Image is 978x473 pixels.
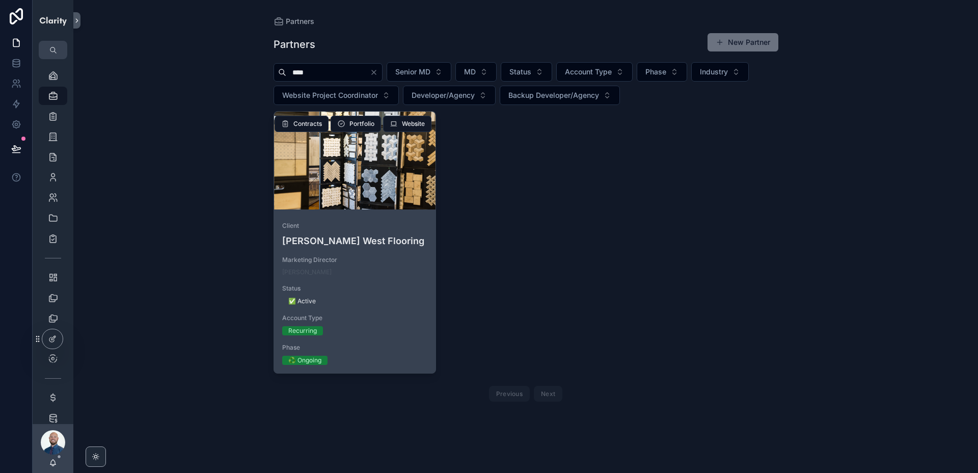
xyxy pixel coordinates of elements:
span: Developer/Agency [412,90,475,100]
span: Status [282,284,428,293]
button: Contracts [275,116,329,132]
button: Select Button [455,62,497,82]
button: Select Button [387,62,451,82]
button: Select Button [637,62,687,82]
span: Marketing Director [282,256,428,264]
a: Client[PERSON_NAME] West FlooringMarketing Director[PERSON_NAME]Status✅ ActiveAccount TypeRecurri... [274,111,437,374]
span: Status [509,67,531,77]
span: Partners [286,16,314,27]
button: Select Button [501,62,552,82]
span: MD [464,67,476,77]
button: Select Button [403,86,496,105]
a: [PERSON_NAME] [282,268,332,276]
button: Clear [370,68,382,76]
a: Partners [274,16,314,27]
span: Contracts [293,120,322,128]
button: Select Button [691,62,749,82]
div: Recurring [288,326,317,335]
span: Client [282,222,428,230]
span: Account Type [282,314,428,322]
div: ♻️ Ongoing [288,356,321,365]
span: Website [402,120,425,128]
span: Senior MD [395,67,430,77]
span: Backup Developer/Agency [508,90,599,100]
button: Select Button [556,62,633,82]
span: Account Type [565,67,612,77]
img: App logo [39,12,67,29]
button: Select Button [274,86,399,105]
button: Select Button [500,86,620,105]
h1: Partners [274,37,315,51]
span: Industry [700,67,728,77]
button: New Partner [708,33,778,51]
button: Portfolio [331,116,381,132]
h4: [PERSON_NAME] West Flooring [282,234,428,248]
span: Portfolio [349,120,374,128]
button: Website [383,116,431,132]
div: kemps_dalton_west.jpg [274,112,436,209]
span: Phase [645,67,666,77]
div: ✅ Active [288,297,316,306]
span: Phase [282,344,428,352]
div: scrollable content [33,59,73,424]
span: Website Project Coordinator [282,90,378,100]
